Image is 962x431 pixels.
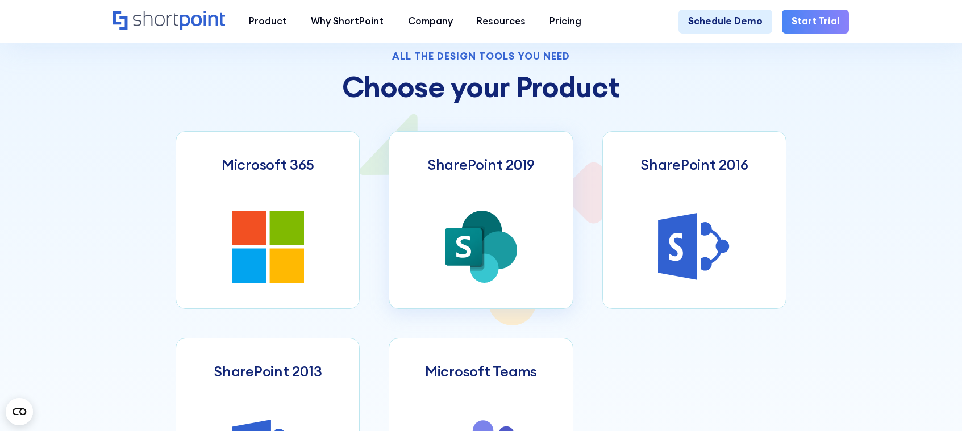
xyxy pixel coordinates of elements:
a: Start Trial [782,10,849,34]
iframe: Chat Widget [905,376,962,431]
a: Microsoft 365 [176,131,360,309]
button: Open CMP widget [6,398,33,425]
div: Why ShortPoint [311,14,384,28]
div: Pricing [549,14,581,28]
div: All the design tools you need [176,52,786,61]
a: Schedule Demo [678,10,772,34]
a: Product [237,10,299,34]
h3: Microsoft Teams [425,363,537,380]
a: SharePoint 2019 [389,131,573,309]
div: Product [249,14,287,28]
a: SharePoint 2016 [602,131,786,309]
a: Resources [465,10,538,34]
a: Why ShortPoint [299,10,395,34]
a: Home [113,11,225,32]
h3: SharePoint 2013 [214,363,322,380]
h3: Microsoft 365 [222,156,314,173]
h3: SharePoint 2016 [640,156,748,173]
a: Pricing [538,10,593,34]
div: Resources [477,14,526,28]
a: Company [396,10,465,34]
h3: SharePoint 2019 [427,156,535,173]
div: Company [408,14,453,28]
h2: Choose your Product [176,71,786,103]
